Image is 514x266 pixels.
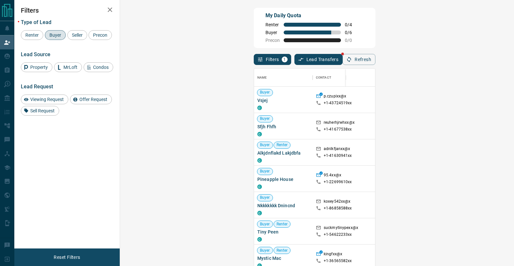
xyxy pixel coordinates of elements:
p: My Daily Quota [265,12,359,19]
div: Contact [313,69,365,87]
p: suckmytinypexx@x [324,225,358,232]
span: Lead Request [21,83,53,90]
div: condos.ca [257,106,262,110]
div: condos.ca [257,158,262,163]
p: reuherhjrwhxx@x [324,120,355,127]
div: condos.ca [257,184,262,189]
span: Sfjh Fhfh [257,123,309,130]
button: Refresh [343,54,375,65]
button: Reset Filters [49,252,84,263]
span: Nkkkkkkk Dnincnd [257,202,309,209]
div: Sell Request [21,106,59,116]
span: Buyer [257,116,273,121]
span: Tiny Peen [257,229,309,235]
div: Buyer [45,30,66,40]
span: Buyer [257,90,273,95]
div: Name [257,69,267,87]
p: adnlkfjanxx@x [324,146,350,153]
span: Buyer [257,248,273,253]
div: Condos [84,62,113,72]
span: Buyer [257,142,273,148]
span: Property [28,65,50,70]
div: Viewing Request [21,95,68,104]
div: condos.ca [257,237,262,242]
button: Filters1 [254,54,291,65]
p: +1- 41630941xx [324,153,352,158]
div: Precon [88,30,112,40]
span: Buyer [257,195,273,200]
span: Mystic Mac [257,255,309,261]
span: Pineapple House [257,176,309,183]
div: Seller [67,30,87,40]
p: +1- 22699610xx [324,179,352,185]
span: 0 / 6 [345,30,359,35]
span: Renter [274,222,291,227]
span: 1 [282,57,287,62]
span: MrLoft [61,65,80,70]
span: Offer Request [77,97,110,102]
div: condos.ca [257,211,262,215]
span: Buyer [265,30,280,35]
div: Property [21,62,52,72]
p: +1- 54622233xx [324,232,352,237]
span: Sell Request [28,108,57,113]
div: Contact [316,69,331,87]
span: Precon [91,32,110,38]
span: Renter [23,32,41,38]
span: Renter [265,22,280,27]
p: p.czupixx@x [324,94,346,100]
p: +1- 41677538xx [324,127,352,132]
div: Offer Request [70,95,112,104]
p: +1- 86858588xx [324,206,352,211]
p: kingfxx@x [324,251,342,258]
span: Type of Lead [21,19,51,25]
span: Seller [70,32,85,38]
span: Condos [91,65,111,70]
span: Viewing Request [28,97,66,102]
div: condos.ca [257,132,262,136]
span: Alkjdnflakd Lakjdbfa [257,150,309,156]
div: MrLoft [54,62,82,72]
span: Buyer [257,222,273,227]
span: Renter [274,248,291,253]
span: Buyer [47,32,63,38]
div: Name [254,69,313,87]
h2: Filters [21,6,113,14]
p: 95.4xx@x [324,172,341,179]
span: Precon [265,38,280,43]
span: 0 / 0 [345,38,359,43]
span: Vsjej [257,97,309,104]
p: koxey542xx@x [324,199,351,206]
span: Lead Source [21,51,50,57]
span: Renter [274,142,291,148]
div: Renter [21,30,43,40]
span: Buyer [257,169,273,174]
p: +1- 36565582xx [324,258,352,264]
span: 0 / 4 [345,22,359,27]
button: Lead Transfers [294,54,343,65]
p: +1- 43724519xx [324,100,352,106]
